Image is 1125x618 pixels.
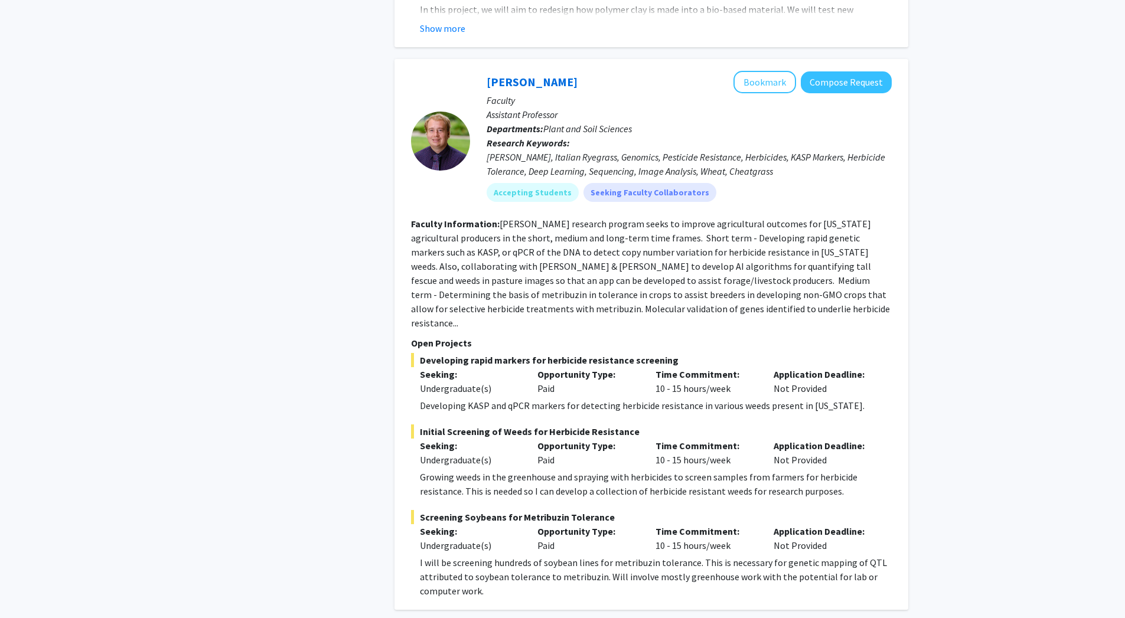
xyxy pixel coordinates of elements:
[656,367,756,381] p: Time Commitment:
[411,353,892,367] span: Developing rapid markers for herbicide resistance screening
[420,470,892,498] p: Growing weeds in the greenhouse and spraying with herbicides to screen samples from farmers for h...
[529,367,647,395] div: Paid
[411,218,500,230] b: Faculty Information:
[656,439,756,453] p: Time Commitment:
[420,524,520,538] p: Seeking:
[801,71,892,93] button: Compose Request to Samuel Revolinski
[529,439,647,467] div: Paid
[656,524,756,538] p: Time Commitment:
[647,524,765,552] div: 10 - 15 hours/week
[411,424,892,439] span: Initial Screening of Weeds for Herbicide Resistance
[487,137,570,149] b: Research Keywords:
[420,538,520,552] div: Undergraduate(s)
[647,439,765,467] div: 10 - 15 hours/week
[733,71,796,93] button: Add Samuel Revolinski to Bookmarks
[420,439,520,453] p: Seeking:
[420,555,892,598] p: I will be screening hundreds of soybean lines for metribuzin tolerance. This is necessary for gen...
[411,218,890,329] fg-read-more: [PERSON_NAME] research program seeks to improve agricultural outcomes for [US_STATE] agricultural...
[9,565,50,609] iframe: Chat
[774,367,874,381] p: Application Deadline:
[765,367,883,395] div: Not Provided
[487,150,892,178] div: [PERSON_NAME], Italian Ryegrass, Genomics, Pesticide Resistance, Herbicides, KASP Markers, Herbic...
[529,524,647,552] div: Paid
[487,93,892,107] p: Faculty
[420,381,520,395] div: Undergraduate(s)
[774,524,874,538] p: Application Deadline:
[420,398,892,413] p: Developing KASP and qPCR markers for detecting herbicide resistance in various weeds present in [...
[765,439,883,467] div: Not Provided
[487,183,579,202] mat-chip: Accepting Students
[420,367,520,381] p: Seeking:
[487,123,543,135] b: Departments:
[537,439,638,453] p: Opportunity Type:
[537,367,638,381] p: Opportunity Type:
[543,123,632,135] span: Plant and Soil Sciences
[774,439,874,453] p: Application Deadline:
[420,21,465,35] button: Show more
[411,510,892,524] span: Screening Soybeans for Metribuzin Tolerance
[487,74,578,89] a: [PERSON_NAME]
[420,453,520,467] div: Undergraduate(s)
[537,524,638,538] p: Opportunity Type:
[487,107,892,122] p: Assistant Professor
[420,2,892,59] p: In this project, we will aim to redesign how polymer clay is made into a bio-based material. We w...
[411,336,892,350] p: Open Projects
[583,183,716,202] mat-chip: Seeking Faculty Collaborators
[765,524,883,552] div: Not Provided
[647,367,765,395] div: 10 - 15 hours/week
